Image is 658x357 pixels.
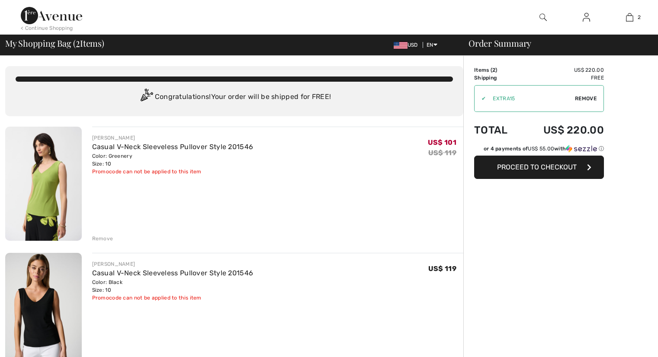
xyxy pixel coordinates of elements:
[427,42,437,48] span: EN
[428,138,456,147] span: US$ 101
[16,89,453,106] div: Congratulations! Your order will be shipped for FREE!
[92,235,113,242] div: Remove
[575,95,597,102] span: Remove
[520,66,604,74] td: US$ 220.00
[474,66,520,74] td: Items ( )
[394,42,421,48] span: USD
[21,7,82,24] img: 1ère Avenue
[92,152,254,168] div: Color: Greenery Size: 10
[21,24,73,32] div: < Continue Shopping
[608,12,651,22] a: 2
[394,42,408,49] img: US Dollar
[458,39,653,48] div: Order Summary
[583,12,590,22] img: My Info
[497,163,577,171] span: Proceed to Checkout
[92,260,254,268] div: [PERSON_NAME]
[520,74,604,82] td: Free
[92,143,254,151] a: Casual V-Neck Sleeveless Pullover Style 201546
[428,265,456,273] span: US$ 119
[5,39,104,48] span: My Shopping Bag ( Items)
[626,12,633,22] img: My Bag
[492,67,495,73] span: 2
[520,115,604,145] td: US$ 220.00
[474,145,604,156] div: or 4 payments ofUS$ 55.00withSezzle Click to learn more about Sezzle
[576,12,597,23] a: Sign In
[92,294,254,302] div: Promocode can not be applied to this item
[92,134,254,142] div: [PERSON_NAME]
[484,145,604,153] div: or 4 payments of with
[474,115,520,145] td: Total
[138,89,155,106] img: Congratulation2.svg
[5,127,82,241] img: Casual V-Neck Sleeveless Pullover Style 201546
[92,269,254,277] a: Casual V-Neck Sleeveless Pullover Style 201546
[566,145,597,153] img: Sezzle
[92,278,254,294] div: Color: Black Size: 10
[539,12,547,22] img: search the website
[475,95,486,102] div: ✔
[76,37,80,48] span: 2
[486,86,575,112] input: Promo code
[92,168,254,175] div: Promocode can not be applied to this item
[474,74,520,82] td: Shipping
[638,13,641,21] span: 2
[474,156,604,179] button: Proceed to Checkout
[428,149,456,157] s: US$ 119
[528,146,554,152] span: US$ 55.00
